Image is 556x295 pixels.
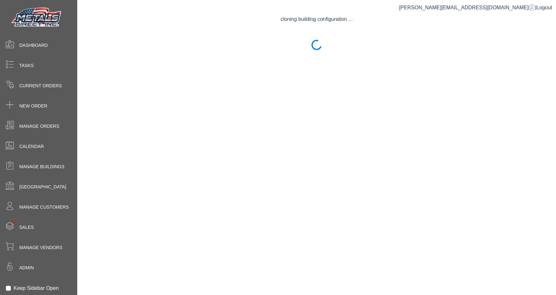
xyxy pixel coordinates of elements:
[19,103,47,109] span: New Order
[19,244,62,251] span: Manage Vendors
[536,5,552,10] span: Logout
[19,184,66,190] span: [GEOGRAPHIC_DATA]
[19,143,44,150] span: Calendar
[399,4,552,12] div: |
[19,204,69,211] span: Manage Customers
[19,62,34,69] span: Tasks
[19,163,64,170] span: Manage Buildings
[19,82,62,89] span: Current Orders
[19,224,34,231] span: Sales
[10,6,64,30] img: Metals Direct Inc Logo
[19,42,48,49] span: Dashboard
[6,212,23,232] span: •
[14,284,59,292] label: Keep Sidebar Open
[19,123,59,130] span: Manage Orders
[77,15,556,23] div: cloning building configuration ...
[399,5,535,10] a: [PERSON_NAME][EMAIL_ADDRESS][DOMAIN_NAME]
[19,265,34,271] span: Admin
